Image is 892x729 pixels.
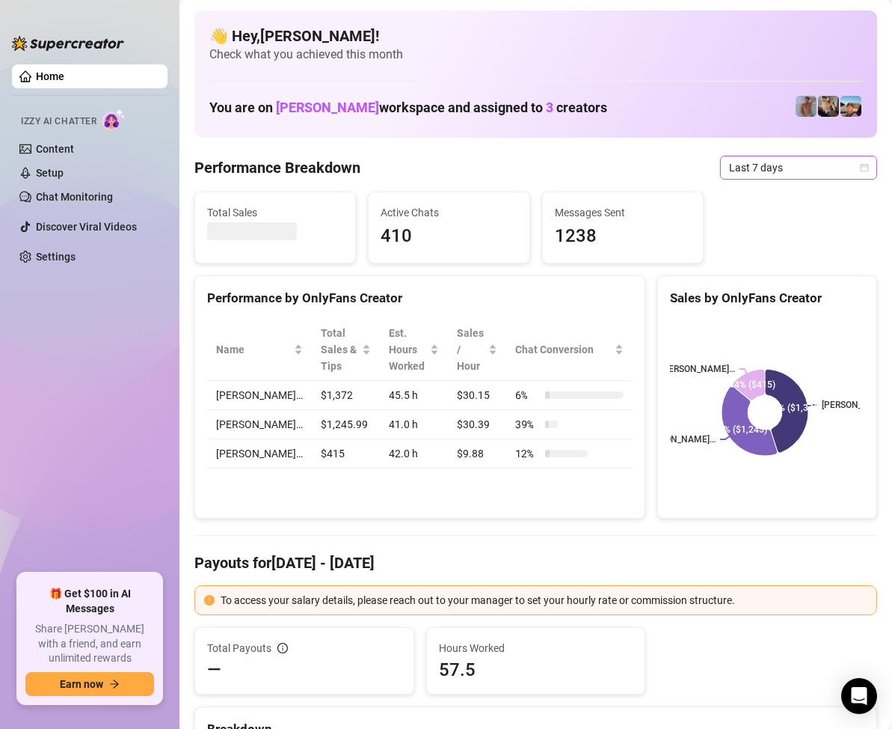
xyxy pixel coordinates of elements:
[204,595,215,606] span: exclamation-circle
[448,439,506,469] td: $9.88
[25,672,154,696] button: Earn nowarrow-right
[381,222,517,251] span: 410
[380,439,449,469] td: 42.0 h
[221,592,867,608] div: To access your salary details, please reach out to your manager to set your hourly rate or commis...
[109,679,120,689] span: arrow-right
[381,204,517,221] span: Active Chats
[439,640,633,656] span: Hours Worked
[380,381,449,410] td: 45.5 h
[207,288,633,308] div: Performance by OnlyFans Creator
[12,36,124,51] img: logo-BBDzfeDw.svg
[36,143,74,155] a: Content
[439,658,633,682] span: 57.5
[25,622,154,666] span: Share [PERSON_NAME] with a friend, and earn unlimited rewards
[209,46,862,63] span: Check what you achieved this month
[840,96,861,117] img: Zach
[448,410,506,439] td: $30.39
[36,70,64,82] a: Home
[36,221,137,233] a: Discover Viral Videos
[207,410,312,439] td: [PERSON_NAME]…
[860,163,869,172] span: calendar
[312,381,380,410] td: $1,372
[207,640,271,656] span: Total Payouts
[60,678,103,690] span: Earn now
[796,96,816,117] img: Joey
[36,251,76,263] a: Settings
[312,410,380,439] td: $1,245.99
[660,364,735,374] text: [PERSON_NAME]…
[207,319,312,381] th: Name
[555,222,691,251] span: 1238
[841,678,877,714] div: Open Intercom Messenger
[380,410,449,439] td: 41.0 h
[515,341,612,358] span: Chat Conversion
[448,319,506,381] th: Sales / Hour
[389,325,428,374] div: Est. Hours Worked
[448,381,506,410] td: $30.15
[457,325,485,374] span: Sales / Hour
[312,319,380,381] th: Total Sales & Tips
[312,439,380,469] td: $415
[194,552,877,573] h4: Payouts for [DATE] - [DATE]
[555,204,691,221] span: Messages Sent
[506,319,633,381] th: Chat Conversion
[102,109,126,130] img: AI Chatter
[209,25,862,46] h4: 👋 Hey, [PERSON_NAME] !
[670,288,864,308] div: Sales by OnlyFans Creator
[207,658,221,682] span: —
[277,643,288,653] span: info-circle
[36,167,64,179] a: Setup
[216,341,291,358] span: Name
[515,416,539,433] span: 39 %
[276,100,379,115] span: [PERSON_NAME]
[25,587,154,616] span: 🎁 Get $100 in AI Messages
[515,445,539,462] span: 12 %
[209,100,607,116] h1: You are on workspace and assigned to creators
[207,439,312,469] td: [PERSON_NAME]…
[207,381,312,410] td: [PERSON_NAME]…
[515,387,539,403] span: 6 %
[818,96,839,117] img: George
[36,191,113,203] a: Chat Monitoring
[321,325,359,374] span: Total Sales & Tips
[546,100,553,115] span: 3
[207,204,343,221] span: Total Sales
[729,156,868,179] span: Last 7 days
[641,434,716,445] text: [PERSON_NAME]…
[21,115,96,129] span: Izzy AI Chatter
[194,157,360,178] h4: Performance Breakdown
